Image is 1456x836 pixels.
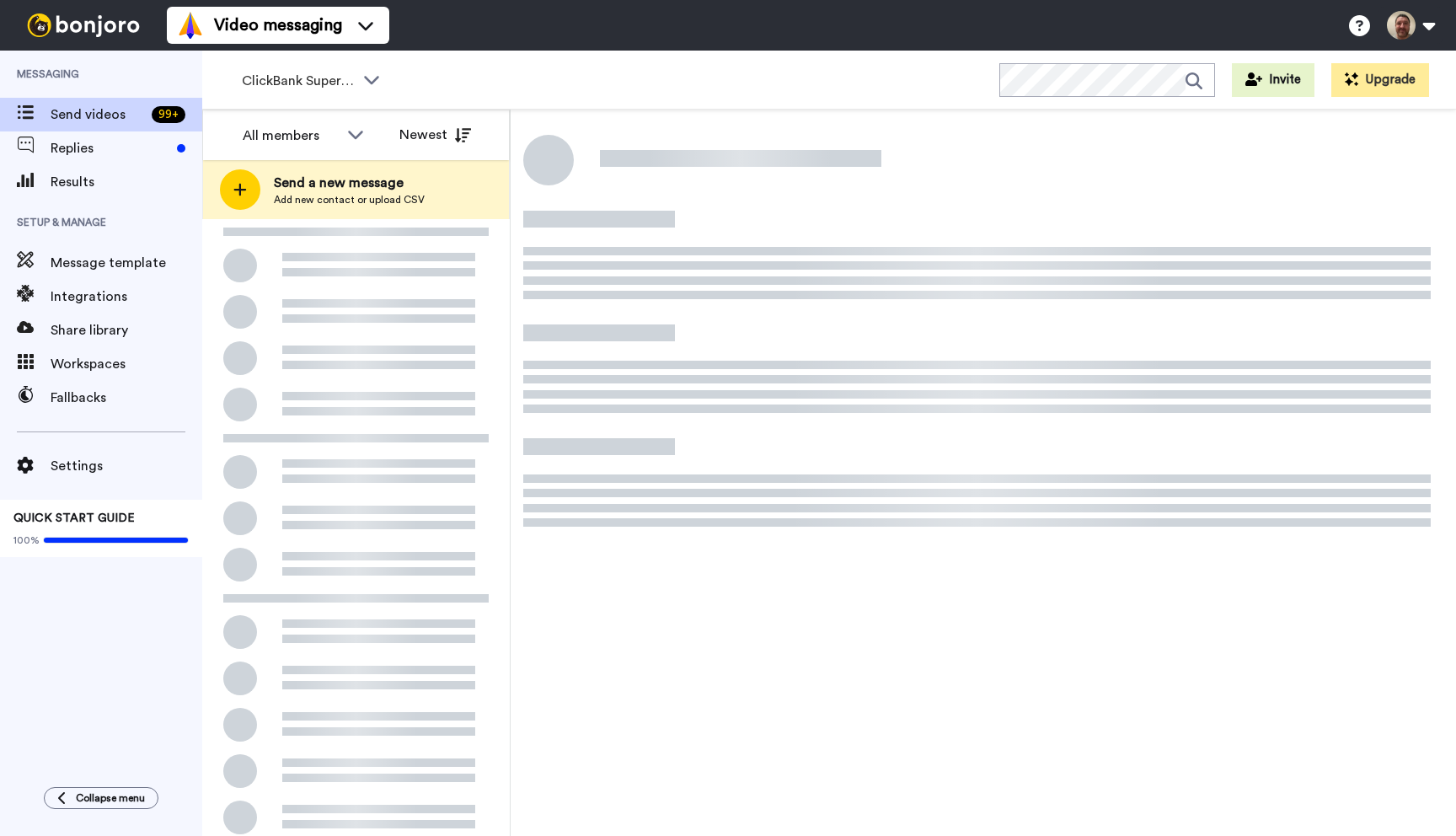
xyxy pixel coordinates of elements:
[274,193,425,206] span: Add new contact or upload CSV
[214,13,342,37] span: Video messaging
[387,118,484,152] button: Newest
[51,320,202,340] span: Share library
[1232,63,1314,97] button: Invite
[13,512,135,524] span: QUICK START GUIDE
[44,787,158,809] button: Collapse menu
[1331,63,1429,97] button: Upgrade
[243,126,339,146] div: All members
[51,172,202,192] span: Results
[51,354,202,374] span: Workspaces
[51,104,145,125] span: Send videos
[76,791,145,805] span: Collapse menu
[20,13,147,37] img: bj-logo-header-white.svg
[51,456,202,476] span: Settings
[51,138,170,158] span: Replies
[242,71,355,91] span: ClickBank Super Funnel Webinar Registrants
[152,106,185,123] div: 99 +
[51,253,202,273] span: Message template
[51,287,202,307] span: Integrations
[274,173,425,193] span: Send a new message
[177,12,204,39] img: vm-color.svg
[51,388,202,408] span: Fallbacks
[13,533,40,547] span: 100%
